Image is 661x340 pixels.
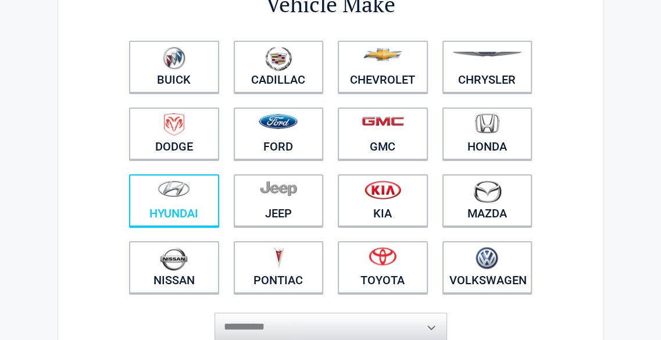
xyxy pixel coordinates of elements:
[234,241,324,294] a: Pontiac
[164,113,184,136] img: dodge
[160,247,188,271] img: nissan
[338,108,428,160] a: GMC
[338,174,428,227] a: Kia
[338,41,428,93] a: Chevrolet
[362,116,404,126] img: gmc
[129,241,219,294] a: Nissan
[163,46,185,70] img: buick
[452,52,523,57] img: chrysler
[234,108,324,160] a: Ford
[259,114,298,129] img: ford
[338,241,428,294] a: Toyota
[234,174,324,227] a: Jeep
[473,180,502,203] img: mazda
[260,180,297,196] img: jeep
[273,247,284,269] img: pontiac
[158,180,190,197] img: hyundai
[129,174,219,227] a: Hyundai
[365,180,401,199] img: kia
[442,174,533,227] a: Mazda
[442,41,533,93] a: Chrysler
[129,108,219,160] a: Dodge
[369,247,396,266] img: toyota
[442,241,533,294] a: Volkswagen
[476,247,498,270] img: volkswagen
[265,46,292,71] img: cadillac
[234,41,324,93] a: Cadillac
[475,113,499,134] img: honda
[442,108,533,160] a: Honda
[129,41,219,93] a: Buick
[363,48,402,61] img: chevrolet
